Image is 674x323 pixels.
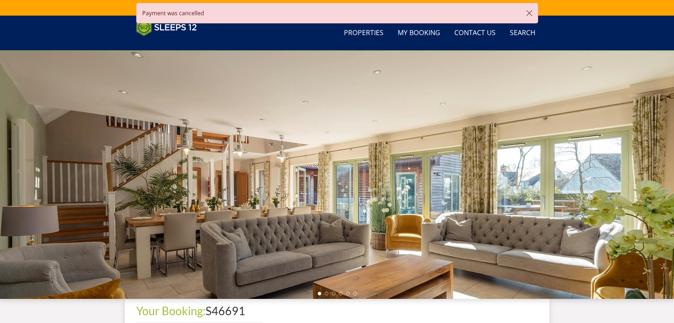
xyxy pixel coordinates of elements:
a: Contact Us [451,25,499,41]
div: Payment was cancelled [136,3,538,23]
a: Search [507,25,538,41]
a: Properties [341,25,386,41]
iframe: Customer reviews powered by Trustpilot [133,40,207,46]
h1: S46691 [136,305,538,317]
a: My Booking [395,25,443,41]
img: Sleeps 12 [136,18,197,36]
a: Your Booking: [136,304,206,318]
